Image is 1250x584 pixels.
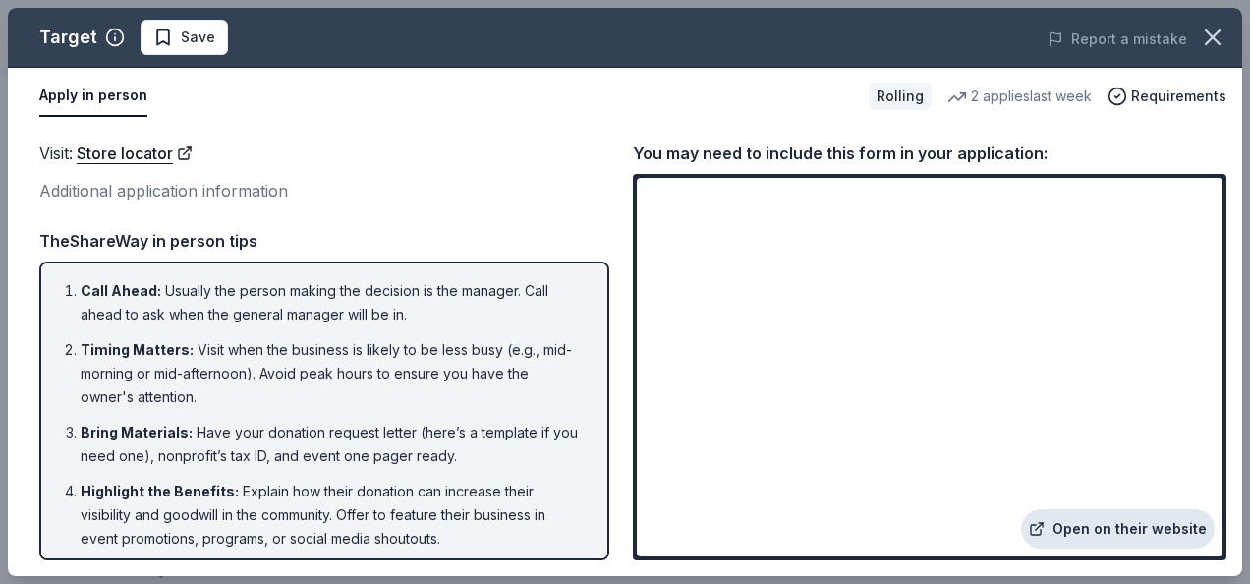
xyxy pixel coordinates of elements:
[947,85,1092,108] div: 2 applies last week
[77,141,193,166] a: Store locator
[1108,85,1226,108] button: Requirements
[81,424,193,440] span: Bring Materials :
[81,341,194,358] span: Timing Matters :
[39,141,609,166] div: Visit :
[39,228,609,254] div: TheShareWay in person tips
[1021,509,1215,549] a: Open on their website
[81,421,580,468] li: Have your donation request letter (here’s a template if you need one), nonprofit’s tax ID, and ev...
[81,338,580,409] li: Visit when the business is likely to be less busy (e.g., mid-morning or mid-afternoon). Avoid pea...
[39,76,147,117] button: Apply in person
[141,20,228,55] button: Save
[39,178,609,204] div: Additional application information
[1048,28,1187,51] button: Report a mistake
[869,83,932,110] div: Rolling
[81,483,239,499] span: Highlight the Benefits :
[1131,85,1226,108] span: Requirements
[81,279,580,326] li: Usually the person making the decision is the manager. Call ahead to ask when the general manager...
[181,26,215,49] span: Save
[39,22,97,53] div: Target
[81,282,161,299] span: Call Ahead :
[633,141,1226,166] div: You may need to include this form in your application:
[81,480,580,551] li: Explain how their donation can increase their visibility and goodwill in the community. Offer to ...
